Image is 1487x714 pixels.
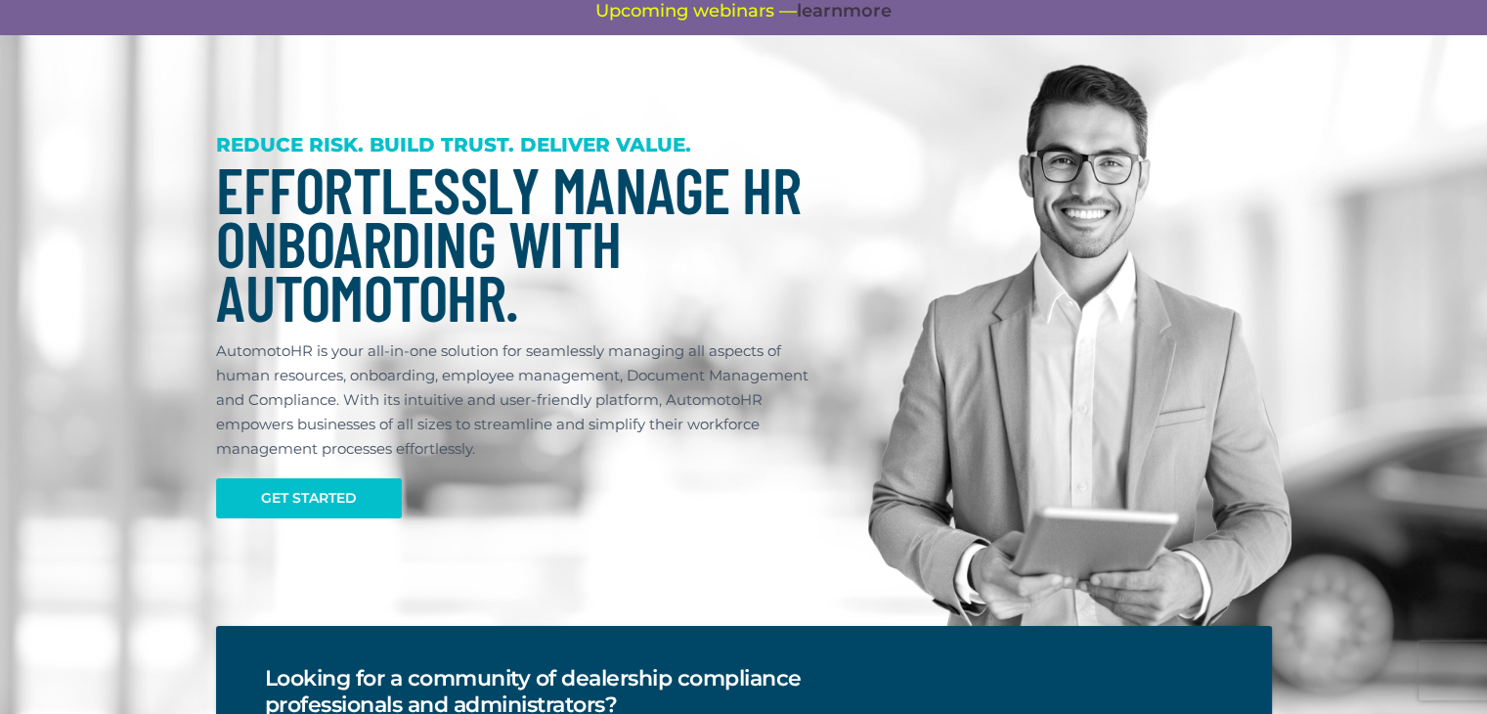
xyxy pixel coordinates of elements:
img: Dealership Compliance Professional [868,65,1291,664]
h3: REDUCE RISK. BUILD TRUST. DELIVER VALUE. [216,133,820,157]
a: Get Started [216,478,402,518]
p: AutomotoHR is your all-in-one solution for seamlessly managing all aspects of human resources, on... [216,338,820,461]
h1: Effortlessly Manage HR Onboarding with AutomotoHR. [216,162,820,324]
